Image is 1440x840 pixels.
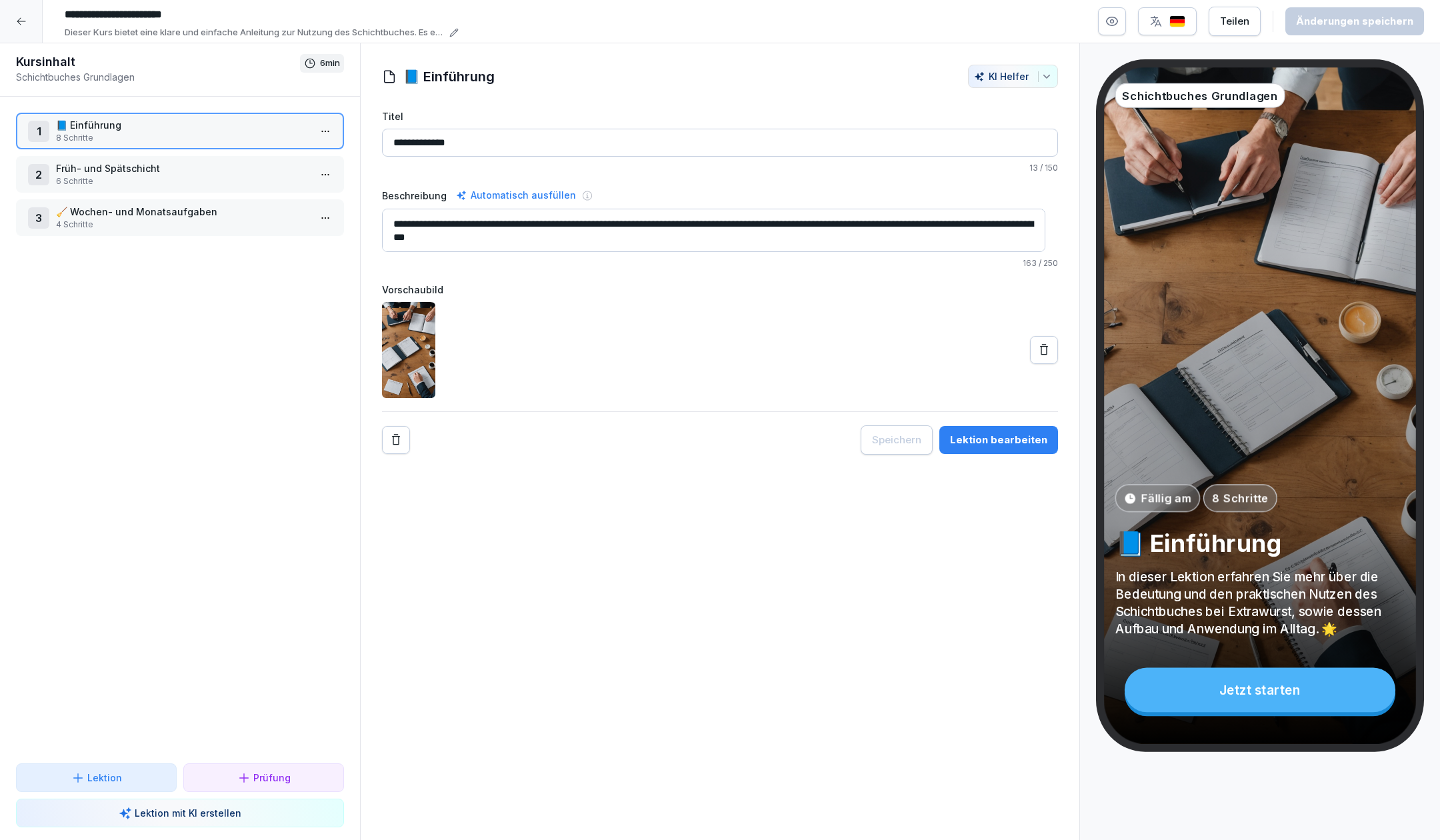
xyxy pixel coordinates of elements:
div: Lektion bearbeiten [950,433,1047,447]
button: KI Helfer [968,65,1058,88]
div: Änderungen speichern [1296,14,1413,29]
p: 🧹 Wochen- und Monatsaufgaben [56,205,309,219]
button: Lektion bearbeiten [939,426,1058,454]
p: Fällig am [1141,490,1191,507]
p: 8 Schritte [56,132,309,144]
button: Prüfung [183,763,344,792]
p: Schichtbuches Grundlagen [16,70,300,84]
button: Lektion mit KI erstellen [16,799,344,827]
p: 8 Schritte [1212,490,1269,507]
p: Prüfung [253,771,291,785]
div: KI Helfer [974,71,1052,82]
p: Dieser Kurs bietet eine klare und einfache Anleitung zur Nutzung des Schichtbuches. Es erklärt de... [65,26,445,39]
p: In dieser Lektion erfahren Sie mehr über die Bedeutung und den praktischen Nutzen des Schichtbuch... [1115,567,1405,637]
p: Lektion mit KI erstellen [135,806,241,820]
img: de.svg [1169,15,1185,28]
div: Speichern [872,433,921,447]
label: Titel [382,109,1058,123]
p: Lektion [87,771,122,785]
div: 2Früh- und Spätschicht6 Schritte [16,156,344,193]
button: Änderungen speichern [1285,7,1424,35]
label: Beschreibung [382,189,447,203]
div: Automatisch ausfüllen [453,187,579,203]
p: 4 Schritte [56,219,309,231]
p: / 150 [382,162,1058,174]
h1: 📘 Einführung [403,67,495,87]
div: 1📘 Einführung8 Schritte [16,113,344,149]
button: Teilen [1209,7,1261,36]
p: / 250 [382,257,1058,269]
h1: Kursinhalt [16,54,300,70]
span: 163 [1023,258,1037,268]
p: 6 min [320,57,340,70]
div: 1 [28,121,49,142]
p: Schichtbuches Grundlagen [1122,87,1277,104]
button: Remove [382,426,410,454]
p: 📘 Einführung [56,118,309,132]
img: qim9183vmvvycrko56gwf2k7.png [382,302,435,398]
div: 3🧹 Wochen- und Monatsaufgaben4 Schritte [16,199,344,236]
div: 2 [28,164,49,185]
span: 13 [1029,163,1038,173]
p: 6 Schritte [56,175,309,187]
label: Vorschaubild [382,283,1058,297]
button: Speichern [861,425,933,455]
p: 📘 Einführung [1115,528,1405,558]
div: Teilen [1220,14,1249,29]
button: Lektion [16,763,177,792]
div: 3 [28,207,49,229]
p: Früh- und Spätschicht [56,161,309,175]
div: Jetzt starten [1125,668,1395,713]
